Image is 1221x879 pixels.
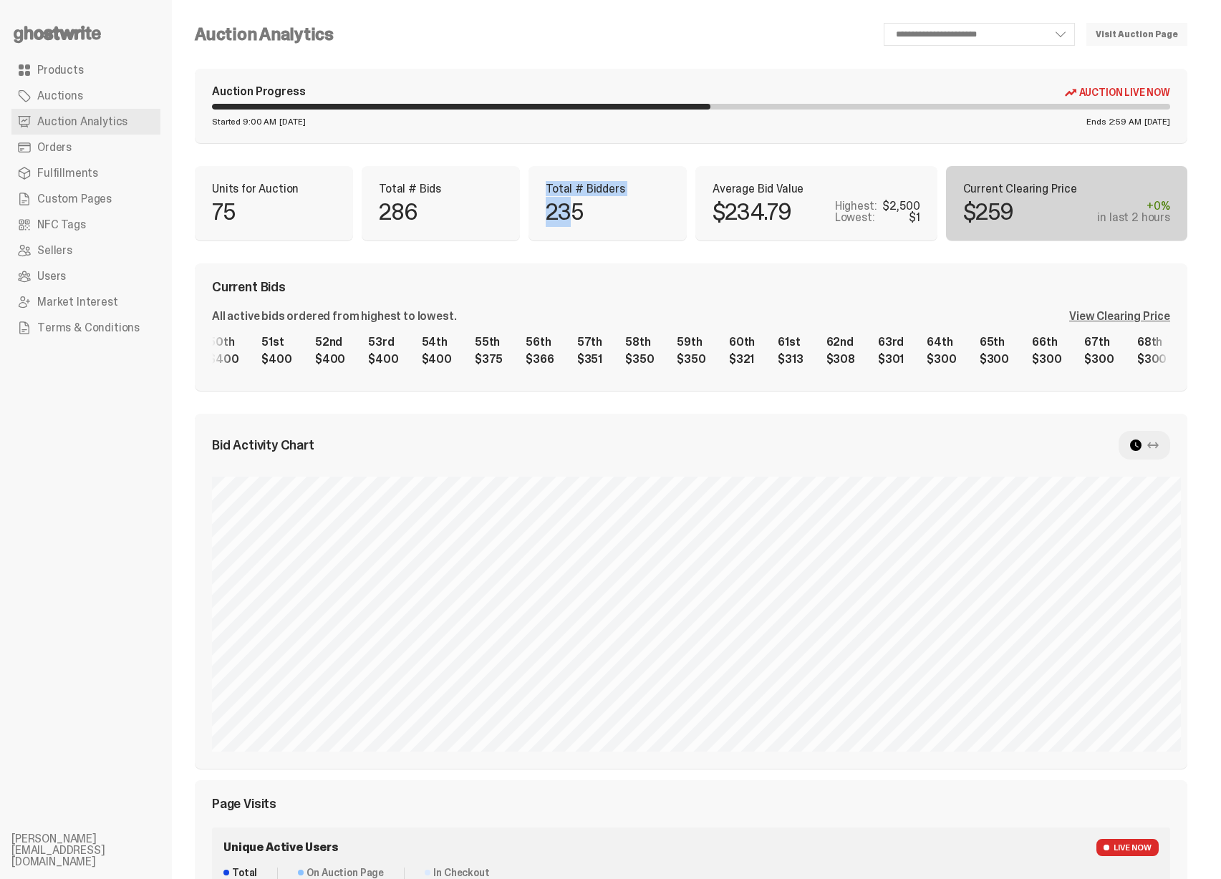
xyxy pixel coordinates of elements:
[261,354,291,365] div: $400
[677,336,705,348] div: 59th
[425,868,489,878] dt: In Checkout
[212,200,235,223] p: 75
[212,439,314,452] span: Bid Activity Chart
[1069,311,1170,322] div: View Clearing Price
[980,354,1009,365] div: $300
[878,336,904,348] div: 63rd
[11,212,160,238] a: NFC Tags
[1096,839,1159,856] span: LIVE NOW
[368,336,398,348] div: 53rd
[212,797,276,810] span: Page Visits
[11,315,160,341] a: Terms & Conditions
[475,354,503,365] div: $375
[546,200,584,223] p: 235
[963,200,1014,223] p: $259
[835,200,877,212] p: Highest:
[1097,200,1170,212] div: +0%
[37,64,84,76] span: Products
[422,354,452,365] div: $400
[11,160,160,186] a: Fulfillments
[37,245,72,256] span: Sellers
[368,354,398,365] div: $400
[315,336,345,348] div: 52nd
[927,336,956,348] div: 64th
[223,842,339,853] span: Unique Active Users
[212,86,305,98] div: Auction Progress
[37,167,98,179] span: Fulfillments
[11,238,160,263] a: Sellers
[1086,23,1187,46] a: Visit Auction Page
[1032,336,1061,348] div: 66th
[37,296,118,308] span: Market Interest
[826,354,855,365] div: $308
[909,212,920,223] div: $1
[625,354,654,365] div: $350
[963,183,1171,195] p: Current Clearing Price
[1144,117,1170,126] span: [DATE]
[577,336,602,348] div: 57th
[526,354,554,365] div: $366
[1086,117,1142,126] span: Ends 2:59 AM
[422,336,452,348] div: 54th
[212,281,286,293] span: Current Bids
[835,212,875,223] p: Lowest:
[713,200,791,223] p: $234.79
[279,117,305,126] span: [DATE]
[208,354,238,365] div: $400
[546,183,670,195] p: Total # Bidders
[37,322,140,334] span: Terms & Conditions
[526,336,554,348] div: 56th
[1084,354,1114,365] div: $300
[1137,336,1167,348] div: 68th
[878,354,904,365] div: $301
[379,183,503,195] p: Total # Bids
[37,142,72,153] span: Orders
[927,354,956,365] div: $300
[37,90,83,102] span: Auctions
[315,354,345,365] div: $400
[212,117,276,126] span: Started 9:00 AM
[261,336,291,348] div: 51st
[37,116,127,127] span: Auction Analytics
[475,336,503,348] div: 55th
[625,336,654,348] div: 58th
[1079,87,1170,98] span: Auction Live Now
[778,354,803,365] div: $313
[11,83,160,109] a: Auctions
[212,183,336,195] p: Units for Auction
[37,271,66,282] span: Users
[11,57,160,83] a: Products
[11,186,160,212] a: Custom Pages
[11,833,183,868] li: [PERSON_NAME][EMAIL_ADDRESS][DOMAIN_NAME]
[37,193,112,205] span: Custom Pages
[298,868,384,878] dt: On Auction Page
[882,200,920,212] div: $2,500
[1084,336,1114,348] div: 67th
[195,26,334,43] h4: Auction Analytics
[1032,354,1061,365] div: $300
[677,354,705,365] div: $350
[1137,354,1167,365] div: $300
[223,868,257,878] dt: Total
[577,354,602,365] div: $351
[212,311,456,322] div: All active bids ordered from highest to lowest.
[11,135,160,160] a: Orders
[11,263,160,289] a: Users
[1097,212,1170,223] div: in last 2 hours
[980,336,1009,348] div: 65th
[729,336,755,348] div: 60th
[11,289,160,315] a: Market Interest
[37,219,86,230] span: NFC Tags
[729,354,755,365] div: $321
[379,200,418,223] p: 286
[778,336,803,348] div: 61st
[208,336,238,348] div: 50th
[713,183,920,195] p: Average Bid Value
[11,109,160,135] a: Auction Analytics
[826,336,855,348] div: 62nd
